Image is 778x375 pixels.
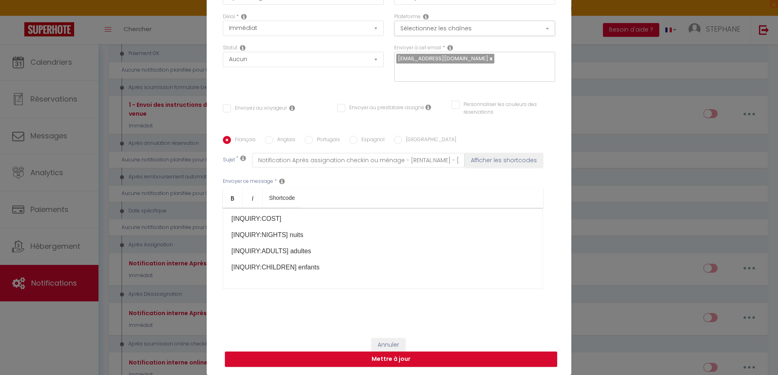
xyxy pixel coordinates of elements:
label: Statut [223,44,237,52]
label: Espagnol [357,136,385,145]
button: Sélectionnez les chaînes [394,21,555,36]
p: [INQUIRY:ADULTS] adultes [231,246,534,256]
button: Mettre à jour [225,352,557,367]
label: Plateforme [394,13,421,21]
i: Message [279,178,285,184]
p: [INQUIRY:COST] [231,214,534,224]
i: Booking status [240,44,246,51]
a: Shortcode [263,188,301,208]
button: Afficher les shortcodes [465,153,543,167]
label: Envoyer ce message [223,178,273,185]
i: Envoyer au voyageur [289,105,295,111]
p: [INQUIRY:NIGHTS] nuits [231,230,534,240]
label: Sujet [223,156,235,165]
label: Portugais [313,136,340,145]
i: Action Channel [423,13,429,20]
button: Open LiveChat chat widget [6,3,31,28]
i: Recipient [447,44,453,51]
span: [EMAIL_ADDRESS][DOMAIN_NAME] [398,55,488,62]
i: Subject [240,155,246,161]
i: Envoyer au prestataire si il est assigné [425,104,431,110]
label: [GEOGRAPHIC_DATA] [402,136,456,145]
label: Envoyer à cet email [394,44,441,52]
a: Bold [223,188,243,208]
button: Annuler [372,338,405,352]
label: Délai [223,13,235,21]
i: Action Time [241,13,247,20]
label: Anglais [273,136,295,145]
a: Italic [243,188,263,208]
p: [INQUIRY:CHILDREN] enfants [231,263,534,272]
label: Français [231,136,256,145]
